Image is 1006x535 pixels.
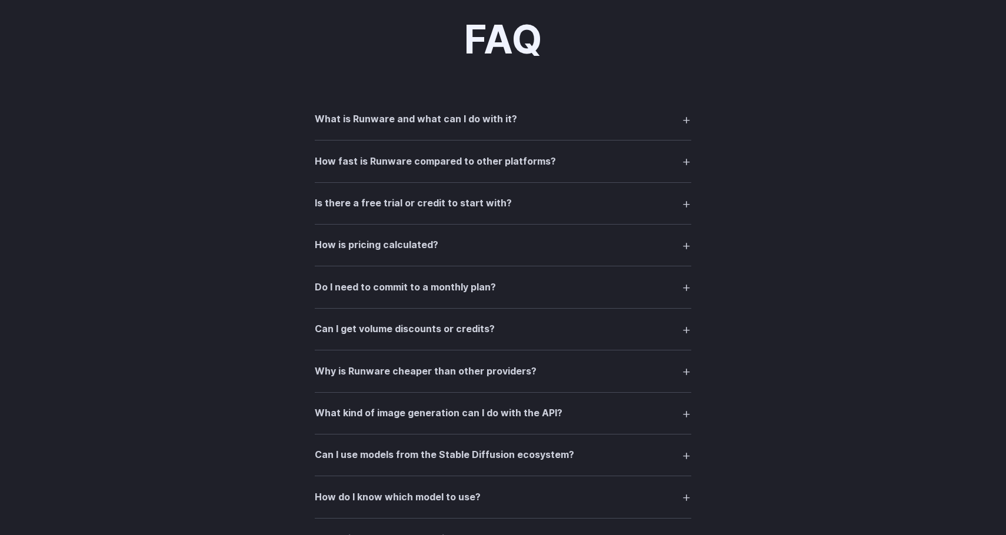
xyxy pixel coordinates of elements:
h3: Why is Runware cheaper than other providers? [315,364,537,379]
h3: How do I know which model to use? [315,490,481,505]
h3: What kind of image generation can I do with the API? [315,406,562,421]
h2: FAQ [464,18,542,61]
h3: Do I need to commit to a monthly plan? [315,280,496,295]
summary: Is there a free trial or credit to start with? [315,192,691,215]
h3: How fast is Runware compared to other platforms? [315,154,556,169]
summary: Why is Runware cheaper than other providers? [315,360,691,382]
h3: Can I use models from the Stable Diffusion ecosystem? [315,447,574,463]
h3: Is there a free trial or credit to start with? [315,196,512,211]
summary: How is pricing calculated? [315,234,691,256]
summary: How do I know which model to use? [315,486,691,508]
summary: Can I get volume discounts or credits? [315,318,691,340]
summary: What is Runware and what can I do with it? [315,108,691,131]
h3: How is pricing calculated? [315,238,438,253]
h3: Can I get volume discounts or credits? [315,322,495,337]
summary: What kind of image generation can I do with the API? [315,402,691,424]
h3: What is Runware and what can I do with it? [315,112,517,127]
summary: Can I use models from the Stable Diffusion ecosystem? [315,444,691,466]
summary: How fast is Runware compared to other platforms? [315,150,691,172]
summary: Do I need to commit to a monthly plan? [315,276,691,298]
